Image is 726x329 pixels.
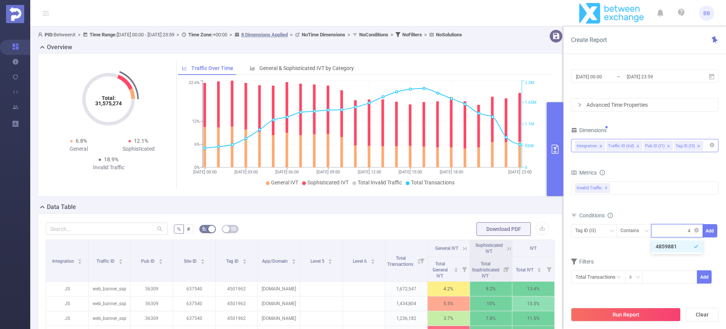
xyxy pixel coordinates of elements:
[571,36,607,44] span: Create Report
[258,296,300,311] p: [DOMAIN_NAME]
[470,311,512,326] p: 7.8%
[571,98,718,111] div: icon: rightAdvanced Time Properties
[158,258,163,262] div: Sort
[102,95,116,101] tspan: Total:
[358,179,402,186] span: Total Invalid Traffic
[258,311,300,326] p: [DOMAIN_NAME]
[76,32,83,37] span: >
[501,257,512,281] i: Filter menu
[516,267,535,273] span: Total IVT
[459,257,470,281] i: Filter menu
[402,32,422,37] b: No Filters
[302,32,345,37] b: No Time Dimensions
[216,296,258,311] p: 4501962
[95,100,122,106] tspan: 31,575,274
[388,32,396,37] span: >
[104,156,118,162] span: 18.9%
[243,261,247,263] i: icon: caret-down
[577,141,597,151] div: Integration
[422,32,429,37] span: >
[288,32,295,37] span: >
[674,141,703,151] li: Tag ID (l3)
[78,261,82,263] i: icon: caret-down
[118,258,123,262] div: Sort
[174,32,181,37] span: >
[575,183,610,193] span: Invalid Traffic
[275,170,299,175] tspan: [DATE] 06:00
[703,6,710,21] span: BB
[47,43,72,52] h2: Overview
[608,141,634,151] div: Traffic ID (tid)
[607,141,642,151] li: Traffic ID (tid)
[636,144,640,149] i: icon: close
[537,267,541,269] i: icon: caret-up
[575,72,636,82] input: Start date
[525,143,534,148] tspan: 550K
[387,256,414,267] span: Total Transactions
[216,282,258,296] p: 4501962
[173,296,215,311] p: 637540
[292,261,296,263] i: icon: caret-down
[411,179,455,186] span: Total Transactions
[667,144,670,149] i: icon: close
[177,226,181,232] span: %
[258,282,300,296] p: [DOMAIN_NAME]
[328,258,332,262] div: Sort
[399,170,422,175] tspan: [DATE] 15:00
[525,122,534,127] tspan: 1.1M
[439,170,463,175] tspan: [DATE] 18:00
[45,32,54,37] b: PID:
[385,296,427,311] p: 1,434,804
[88,311,130,326] p: web_banner_ssp
[76,138,87,144] span: 6.8%
[525,100,537,105] tspan: 1.65M
[610,229,614,234] i: icon: down
[88,282,130,296] p: web_banner_ssp
[605,184,608,193] span: ✕
[600,170,605,175] i: icon: info-circle
[134,138,148,144] span: 12.1%
[184,259,198,264] span: Site ID
[227,32,234,37] span: >
[571,308,681,321] button: Run Report
[96,259,116,264] span: Traffic ID
[530,246,537,251] span: IVT
[575,141,605,151] li: Integration
[697,144,701,149] i: icon: close
[428,311,470,326] p: 3.7%
[385,282,427,296] p: 1,672,547
[46,311,88,326] p: JS
[131,282,173,296] p: 36309
[475,243,503,254] span: Sophisticated IVT
[608,213,613,218] i: icon: info-circle
[636,275,640,280] i: icon: down
[328,258,332,260] i: icon: caret-up
[371,258,375,260] i: icon: caret-up
[454,267,458,269] i: icon: caret-up
[571,170,597,176] span: Metrics
[645,141,665,151] div: Pub ID (l1)
[307,179,349,186] span: Sophisticated IVT
[644,141,673,151] li: Pub ID (l1)
[192,119,200,124] tspan: 12%
[676,141,695,151] div: Tag ID (l3)
[52,259,75,264] span: Integration
[262,259,289,264] span: App/Domain
[436,32,462,37] b: No Solutions
[694,244,698,249] i: icon: check
[571,127,607,133] span: Dimensions
[189,81,200,86] tspan: 22.6%
[46,223,168,235] input: Search...
[512,311,554,326] p: 11.5%
[202,226,206,231] i: icon: bg-colors
[686,308,718,321] button: Clear
[571,259,594,265] span: Filters
[200,258,205,260] i: icon: caret-up
[644,229,649,234] i: icon: down
[194,165,200,170] tspan: 0%
[47,203,76,212] h2: Data Table
[187,226,190,232] span: #
[38,32,45,37] i: icon: user
[191,65,233,71] span: Traffic Over Time
[508,170,532,175] tspan: [DATE] 23:00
